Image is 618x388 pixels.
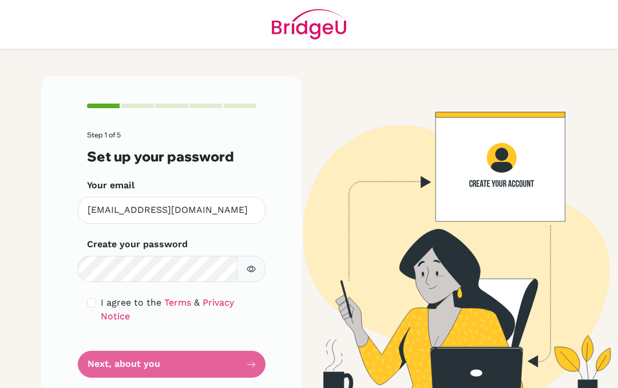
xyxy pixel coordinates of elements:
span: & [194,297,200,308]
label: Your email [87,179,134,192]
input: Insert your email* [78,197,266,224]
label: Create your password [87,237,188,251]
h3: Set up your password [87,148,256,164]
a: Terms [164,297,191,308]
span: Step 1 of 5 [87,130,121,139]
span: I agree to the [101,297,161,308]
